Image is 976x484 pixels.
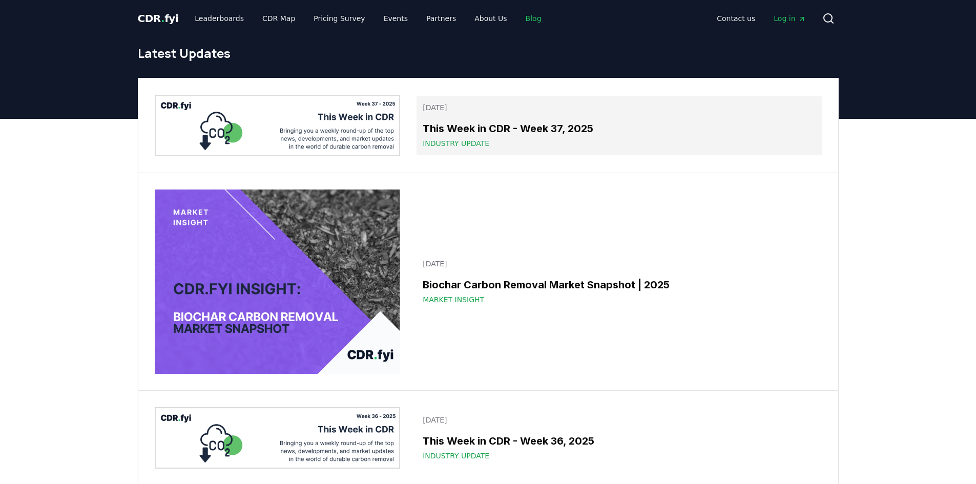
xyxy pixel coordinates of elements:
[417,96,821,155] a: [DATE]This Week in CDR - Week 37, 2025Industry Update
[155,190,401,374] img: Biochar Carbon Removal Market Snapshot | 2025 blog post image
[155,407,401,469] img: This Week in CDR - Week 36, 2025 blog post image
[466,9,515,28] a: About Us
[417,409,821,467] a: [DATE]This Week in CDR - Week 36, 2025Industry Update
[423,259,815,269] p: [DATE]
[254,9,303,28] a: CDR Map
[376,9,416,28] a: Events
[423,121,815,136] h3: This Week in CDR - Week 37, 2025
[423,277,815,292] h3: Biochar Carbon Removal Market Snapshot | 2025
[423,102,815,113] p: [DATE]
[161,12,164,25] span: .
[423,451,489,461] span: Industry Update
[155,95,401,156] img: This Week in CDR - Week 37, 2025 blog post image
[418,9,464,28] a: Partners
[423,294,484,305] span: Market Insight
[709,9,814,28] nav: Main
[138,12,179,25] span: CDR fyi
[186,9,549,28] nav: Main
[417,252,821,311] a: [DATE]Biochar Carbon Removal Market Snapshot | 2025Market Insight
[765,9,814,28] a: Log in
[423,138,489,149] span: Industry Update
[138,11,179,26] a: CDR.fyi
[774,13,805,24] span: Log in
[709,9,763,28] a: Contact us
[186,9,252,28] a: Leaderboards
[423,433,815,449] h3: This Week in CDR - Week 36, 2025
[138,45,839,61] h1: Latest Updates
[423,415,815,425] p: [DATE]
[517,9,550,28] a: Blog
[305,9,373,28] a: Pricing Survey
